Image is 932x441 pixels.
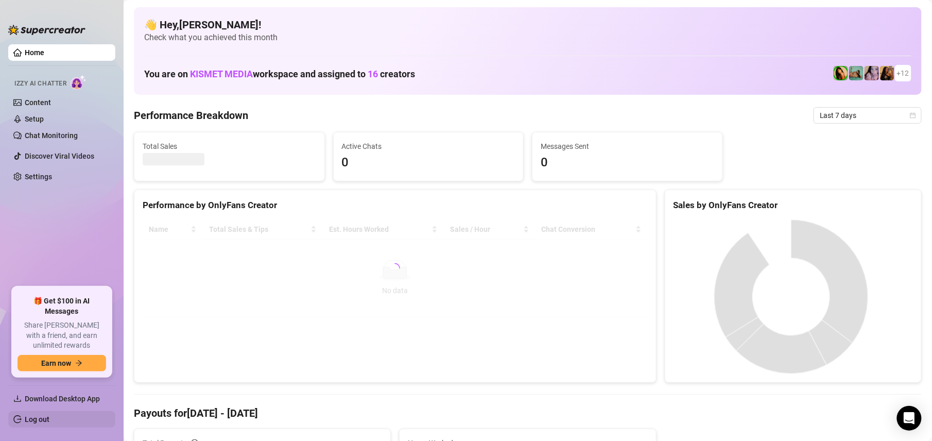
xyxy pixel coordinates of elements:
span: Messages Sent [541,141,714,152]
span: Earn now [41,359,71,367]
img: Lucy [880,66,894,80]
span: 16 [368,69,378,79]
span: arrow-right [75,360,82,367]
span: 🎁 Get $100 in AI Messages [18,296,106,316]
span: Download Desktop App [25,395,100,403]
a: Home [25,48,44,57]
img: AI Chatter [71,75,87,90]
span: Share [PERSON_NAME] with a friend, and earn unlimited rewards [18,320,106,351]
span: loading [390,263,400,274]
img: logo-BBDzfeDw.svg [8,25,85,35]
span: calendar [910,112,916,118]
a: Chat Monitoring [25,131,78,140]
h4: Payouts for [DATE] - [DATE] [134,406,922,420]
button: Earn nowarrow-right [18,355,106,371]
a: Setup [25,115,44,123]
span: Last 7 days [820,108,916,123]
a: Log out [25,415,49,423]
span: Active Chats [342,141,515,152]
h4: 👋 Hey, [PERSON_NAME] ! [144,18,911,32]
div: Open Intercom Messenger [897,406,922,431]
img: Boo VIP [849,66,864,80]
span: Total Sales [143,141,316,152]
span: download [13,395,22,403]
h4: Performance Breakdown [134,108,248,123]
span: 0 [541,153,714,173]
a: Settings [25,173,52,181]
h1: You are on workspace and assigned to creators [144,69,415,80]
a: Discover Viral Videos [25,152,94,160]
span: Izzy AI Chatter [14,79,66,89]
span: KISMET MEDIA [190,69,253,79]
div: Performance by OnlyFans Creator [143,198,648,212]
img: Jade [834,66,848,80]
div: Sales by OnlyFans Creator [674,198,913,212]
a: Content [25,98,51,107]
span: Check what you achieved this month [144,32,911,43]
span: + 12 [897,67,909,79]
img: Lea [865,66,879,80]
span: 0 [342,153,515,173]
